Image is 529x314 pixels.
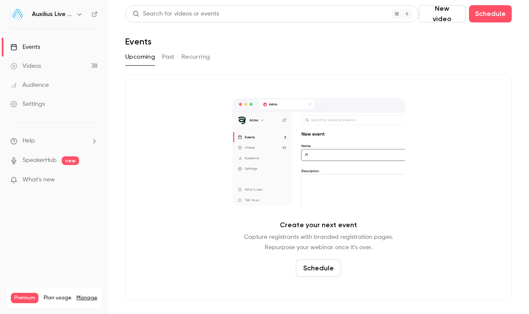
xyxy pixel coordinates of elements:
span: What's new [22,175,55,184]
button: Recurring [181,50,210,64]
a: Manage [76,295,97,301]
a: SpeakerHub [22,156,57,165]
button: Past [162,50,174,64]
p: Capture registrants with branded registration pages. Repurpose your webinar once it's over. [244,232,393,253]
button: Schedule [296,260,341,277]
h6: Auxilius Live Sessions [32,10,73,19]
div: Search for videos or events [133,10,219,19]
span: Help [22,136,35,146]
button: New video [419,5,466,22]
span: new [62,156,79,165]
span: Plan usage [44,295,71,301]
span: Premium [11,293,38,303]
h1: Events [125,36,152,47]
div: Videos [10,62,41,70]
p: Create your next event [280,220,357,230]
div: Settings [10,100,45,108]
button: Upcoming [125,50,155,64]
div: Audience [10,81,49,89]
button: Schedule [469,5,512,22]
img: Auxilius Live Sessions [11,7,25,21]
li: help-dropdown-opener [10,136,98,146]
div: Events [10,43,40,51]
